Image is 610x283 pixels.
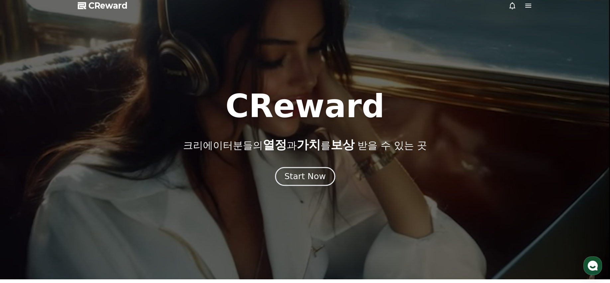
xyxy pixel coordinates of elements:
[21,221,25,226] span: 홈
[2,211,44,228] a: 홈
[44,211,86,228] a: 대화
[183,138,427,151] p: 크리에이터분들의 과 를 받을 수 있는 곳
[78,0,128,11] a: CReward
[275,167,335,186] button: Start Now
[61,221,69,227] span: 대화
[284,171,326,182] div: Start Now
[297,138,321,151] span: 가치
[88,0,128,11] span: CReward
[103,221,111,226] span: 설정
[276,174,334,180] a: Start Now
[225,90,384,122] h1: CReward
[331,138,355,151] span: 보상
[86,211,128,228] a: 설정
[263,138,287,151] span: 열정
